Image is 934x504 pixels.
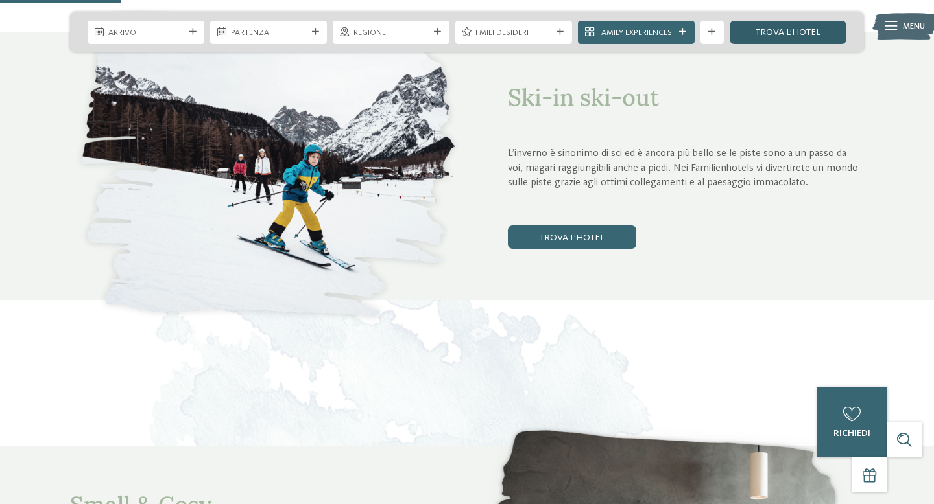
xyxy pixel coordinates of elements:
img: Quale family experience volete vivere? [70,3,467,329]
a: richiedi [817,387,887,457]
span: Partenza [231,27,307,39]
span: Regione [353,27,429,39]
span: I miei desideri [475,27,551,39]
span: Family Experiences [598,27,674,39]
span: richiedi [833,429,870,438]
span: Arrivo [108,27,184,39]
a: trova l’hotel [730,21,846,44]
a: trova l’hotel [508,225,636,249]
p: L’inverno è sinonimo di sci ed è ancora più bello se le piste sono a un passo da voi, magari ragg... [508,146,864,190]
span: Ski-in ski-out [508,82,659,112]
